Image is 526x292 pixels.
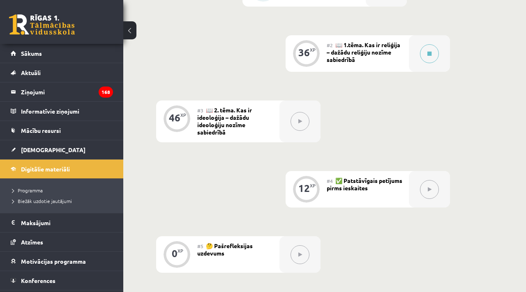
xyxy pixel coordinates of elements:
a: Konferences [11,271,113,290]
div: 12 [298,185,310,192]
a: Aktuāli [11,63,113,82]
div: XP [180,113,186,117]
a: Biežāk uzdotie jautājumi [12,197,115,205]
legend: Ziņojumi [21,82,113,101]
div: 0 [172,250,178,257]
legend: Informatīvie ziņojumi [21,102,113,121]
span: 🤔 Pašrefleksijas uzdevums [197,242,253,257]
a: Atzīmes [11,233,113,251]
span: Digitālie materiāli [21,165,70,173]
a: Sākums [11,44,113,63]
span: Biežāk uzdotie jautājumi [12,198,72,204]
legend: Maksājumi [21,213,113,232]
span: Atzīmes [21,238,43,246]
span: Mācību resursi [21,127,61,134]
span: ✅ Patstāvīgais petījums pirms ieskaites [327,177,402,192]
a: Rīgas 1. Tālmācības vidusskola [9,14,75,35]
div: XP [178,249,183,253]
div: 36 [298,49,310,56]
a: Digitālie materiāli [11,160,113,178]
span: 📖 2. tēma. Kas ir ideoloģija – dažādu ideoloģiju nozīme sabiedrībā [197,106,252,136]
span: Motivācijas programma [21,258,86,265]
span: [DEMOGRAPHIC_DATA] [21,146,85,153]
div: XP [310,48,316,52]
span: Konferences [21,277,55,284]
a: Ziņojumi168 [11,82,113,101]
span: Sākums [21,50,42,57]
span: Aktuāli [21,69,41,76]
span: 📖 1.tēma. Kas ir reliģija – dažādu reliģiju nozīme sabiedrībā [327,41,400,63]
a: Programma [12,187,115,194]
span: #5 [197,243,203,249]
a: Motivācijas programma [11,252,113,271]
span: #4 [327,178,333,184]
span: #2 [327,42,333,48]
div: 46 [169,114,180,121]
span: Programma [12,187,43,194]
span: #3 [197,107,203,114]
div: XP [310,183,316,188]
a: [DEMOGRAPHIC_DATA] [11,140,113,159]
a: Maksājumi [11,213,113,232]
a: Informatīvie ziņojumi [11,102,113,121]
i: 168 [99,87,113,98]
a: Mācību resursi [11,121,113,140]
